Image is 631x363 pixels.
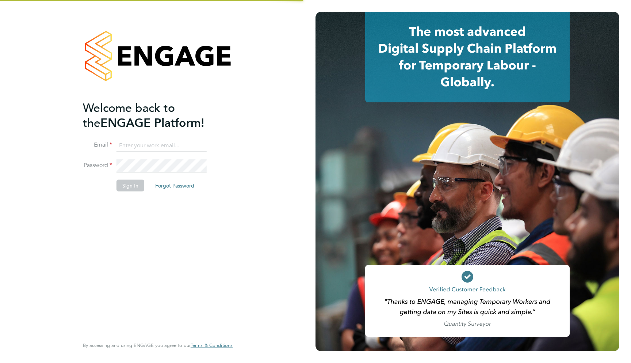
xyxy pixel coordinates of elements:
input: Enter your work email... [116,139,207,152]
label: Email [83,141,112,149]
span: Welcome back to the [83,101,175,130]
label: Password [83,162,112,169]
h2: ENGAGE Platform! [83,100,225,130]
button: Forgot Password [149,180,200,192]
span: By accessing and using ENGAGE you agree to our [83,342,233,348]
a: Terms & Conditions [191,343,233,348]
button: Sign In [116,180,144,192]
